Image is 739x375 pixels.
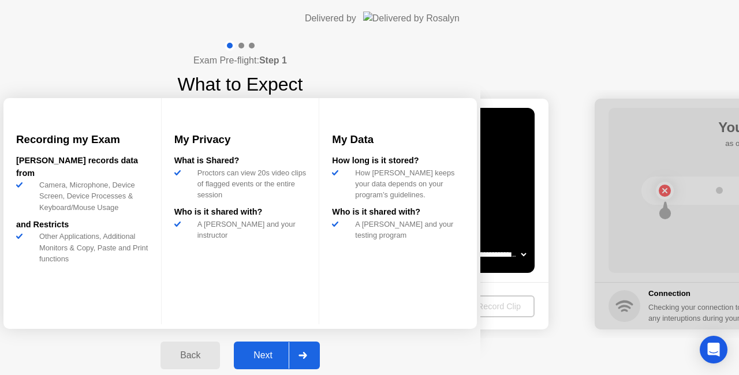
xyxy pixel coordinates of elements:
div: Who is it shared with? [332,206,464,219]
div: What is Shared? [174,155,307,167]
div: Next [237,350,289,361]
h1: What to Expect [178,70,303,98]
h3: My Privacy [174,132,307,148]
button: Record Clip [464,295,535,317]
div: How [PERSON_NAME] keeps your data depends on your program’s guidelines. [350,167,464,201]
b: Step 1 [259,55,287,65]
h4: Exam Pre-flight: [193,54,287,67]
div: A [PERSON_NAME] and your testing program [350,219,464,241]
div: and Restricts [16,219,148,231]
div: How long is it stored? [332,155,464,167]
div: [PERSON_NAME] records data from [16,155,148,179]
button: Next [234,342,320,369]
div: Proctors can view 20s video clips of flagged events or the entire session [193,167,307,201]
h3: My Data [332,132,464,148]
div: A [PERSON_NAME] and your instructor [193,219,307,241]
button: Back [161,342,220,369]
div: Other Applications, Additional Monitors & Copy, Paste and Print functions [35,231,148,264]
img: Delivered by Rosalyn [363,12,460,25]
div: Back [164,350,217,361]
div: Delivered by [305,12,356,25]
div: Camera, Microphone, Device Screen, Device Processes & Keyboard/Mouse Usage [35,179,148,213]
div: Open Intercom Messenger [700,336,727,363]
h3: Recording my Exam [16,132,148,148]
div: Who is it shared with? [174,206,307,219]
div: Record Clip [468,302,530,311]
